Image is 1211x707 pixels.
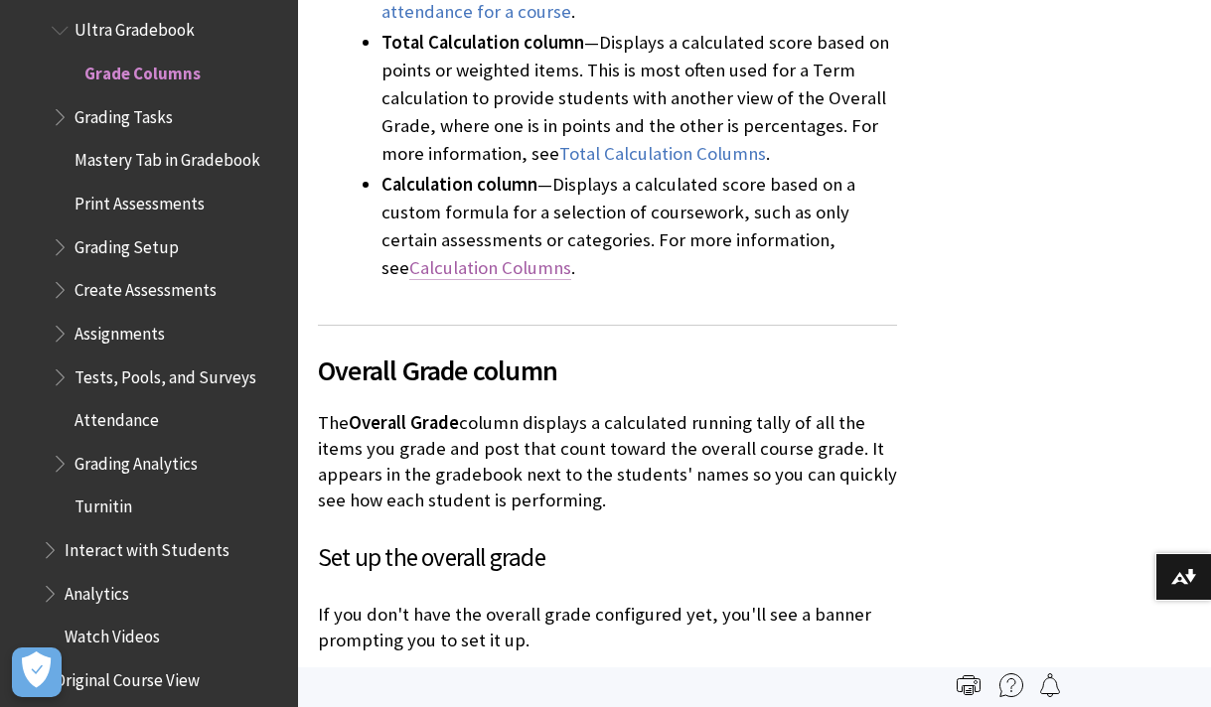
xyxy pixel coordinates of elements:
span: Turnitin [75,491,132,517]
h3: Set up the overall grade [318,539,897,577]
span: . [571,256,575,279]
img: Follow this page [1038,673,1062,697]
span: Calculation column [381,173,537,196]
img: More help [999,673,1023,697]
span: Overall Grade [349,411,459,434]
span: Displays a calculated score based on points or weighted items. This is most often used for a Term... [381,31,889,165]
span: Create Assessments [75,273,217,300]
span: Mastery Tab in Gradebook [75,144,260,171]
span: Grading Setup [75,230,179,257]
span: Print Assessments [75,187,205,213]
p: The column displays a calculated running tally of all the items you grade and post that count tow... [318,410,897,514]
img: Print [957,673,981,697]
span: Watch Videos [65,621,160,647]
span: Assignments [75,317,165,344]
p: If you don't have the overall grade configured yet, you'll see a banner prompting you to set it up. [318,602,897,653]
span: Tests, Pools, and Surveys [75,360,256,387]
span: Grading Tasks [75,100,173,127]
span: . [766,142,770,165]
span: Grading Analytics [75,447,198,474]
span: Interact with Students [65,533,229,560]
a: Total Calculation Columns [559,142,766,166]
span: Analytics [65,577,129,604]
span: Total Calculation column [381,31,584,54]
a: Calculation Columns [409,256,571,280]
span: Grade Columns [84,57,201,83]
li: — [381,171,897,282]
span: Ultra Gradebook [75,14,195,41]
span: Original Course View [55,663,200,690]
button: Open Preferences [12,647,62,697]
span: Attendance [75,403,159,430]
span: Overall Grade column [318,350,897,391]
span: Total Calculation Columns [559,142,766,165]
span: Displays a calculated score based on a custom formula for a selection of coursework, such as only... [381,173,855,279]
span: Calculation Columns [409,256,571,279]
li: — [381,29,897,168]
